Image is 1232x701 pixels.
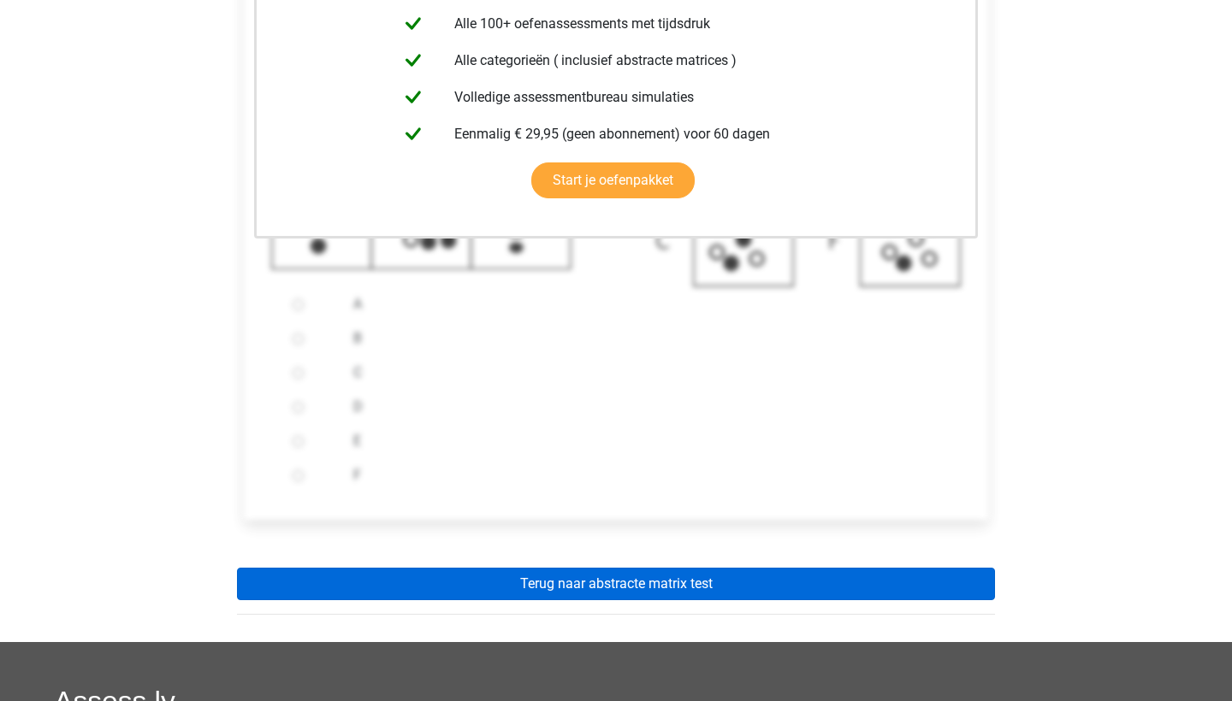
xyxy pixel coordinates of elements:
label: A [353,294,933,315]
label: B [353,328,933,349]
a: Start je oefenpakket [531,162,695,198]
label: C [353,362,933,383]
label: F [353,465,933,486]
label: D [353,397,933,417]
label: E [353,431,933,451]
a: Terug naar abstracte matrix test [237,568,995,600]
